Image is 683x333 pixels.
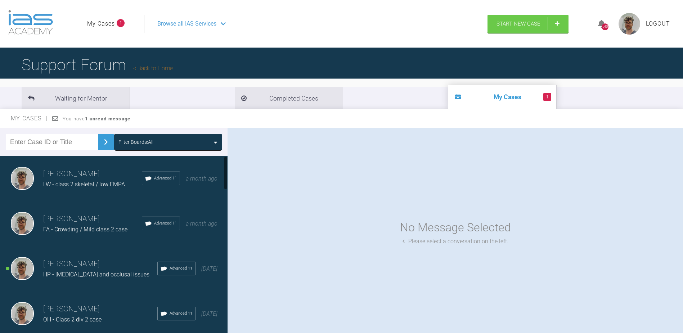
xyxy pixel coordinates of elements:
input: Enter Case ID or Title [6,134,98,150]
span: OH - Class 2 div 2 case [43,316,102,323]
span: Advanced 11 [170,265,192,272]
h3: [PERSON_NAME] [43,303,157,315]
div: No Message Selected [400,218,511,237]
span: [DATE] [201,310,217,317]
a: Back to Home [133,65,173,72]
span: Advanced 11 [154,220,177,227]
a: Start New Case [487,15,569,33]
li: Waiting for Mentor [22,87,130,109]
span: HP - [MEDICAL_DATA] and occlusal issues [43,271,149,278]
h1: Support Forum [22,52,173,77]
img: profile.png [619,13,640,35]
h3: [PERSON_NAME] [43,168,142,180]
span: a month ago [186,220,217,227]
span: You have [63,116,131,121]
div: Please select a conversation on the left. [403,237,508,246]
span: My Cases [11,115,48,122]
span: Browse all IAS Services [157,19,216,28]
img: logo-light.3e3ef733.png [8,10,53,35]
img: Thomas Friar [11,302,34,325]
strong: 1 unread message [85,116,130,121]
h3: [PERSON_NAME] [43,213,142,225]
img: Thomas Friar [11,212,34,235]
img: chevronRight.28bd32b0.svg [100,136,112,148]
a: My Cases [87,19,115,28]
h3: [PERSON_NAME] [43,258,157,270]
li: My Cases [448,85,556,109]
span: Start New Case [496,21,540,27]
img: Thomas Friar [11,167,34,190]
div: Filter Boards: All [118,138,153,146]
li: Completed Cases [235,87,343,109]
a: Logout [646,19,670,28]
span: FA - Crowding / Mild class 2 case [43,226,127,233]
span: a month ago [186,175,217,182]
span: Advanced 11 [154,175,177,182]
span: 1 [543,93,551,101]
span: Advanced 11 [170,310,192,317]
span: 1 [117,19,125,27]
img: Thomas Friar [11,257,34,280]
div: 540 [602,23,608,30]
span: [DATE] [201,265,217,272]
span: LW - class 2 skeletal / low FMPA [43,181,125,188]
